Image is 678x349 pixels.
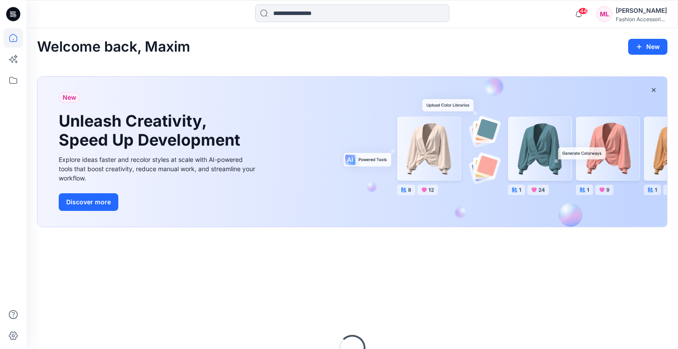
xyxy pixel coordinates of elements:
h1: Unleash Creativity, Speed Up Development [59,112,244,150]
div: [PERSON_NAME] [616,5,667,16]
h2: Welcome back, Maxim [37,39,190,55]
span: New [63,92,76,103]
a: Discover more [59,193,257,211]
div: Explore ideas faster and recolor styles at scale with AI-powered tools that boost creativity, red... [59,155,257,183]
div: ML [596,6,612,22]
button: New [628,39,667,55]
button: Discover more [59,193,118,211]
span: 44 [578,8,588,15]
div: Fashion Accessori... [616,16,667,23]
